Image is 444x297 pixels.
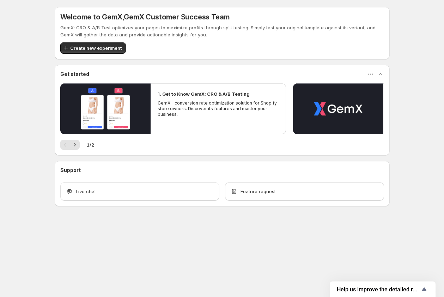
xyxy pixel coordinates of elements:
button: Play video [60,83,151,134]
button: Play video [293,83,383,134]
span: Feature request [241,188,276,195]
h3: Get started [60,71,89,78]
button: Show survey - Help us improve the detailed report for A/B campaigns [337,285,428,293]
h3: Support [60,167,81,174]
span: , GemX Customer Success Team [122,13,230,21]
span: Create new experiment [70,44,122,52]
p: GemX: CRO & A/B Test optimizes your pages to maximize profits through split testing. Simply test ... [60,24,384,38]
span: 1 / 2 [87,141,94,148]
h5: Welcome to GemX [60,13,230,21]
h2: 1. Get to Know GemX: CRO & A/B Testing [158,90,250,97]
nav: Pagination [60,140,80,150]
p: GemX - conversion rate optimization solution for Shopify store owners. Discover its features and ... [158,100,279,117]
button: Next [70,140,80,150]
span: Live chat [76,188,96,195]
button: Create new experiment [60,42,126,54]
span: Help us improve the detailed report for A/B campaigns [337,286,420,293]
